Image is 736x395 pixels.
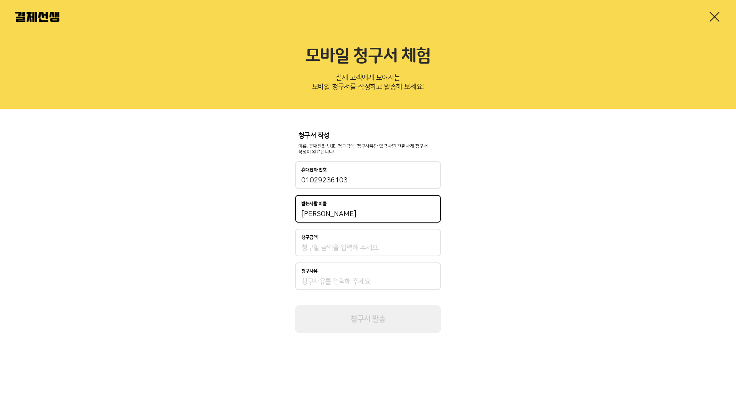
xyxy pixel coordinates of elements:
[295,305,441,333] button: 청구서 발송
[298,132,438,140] p: 청구서 작성
[301,243,435,252] input: 청구금액
[15,71,721,97] p: 실제 고객에게 보여지는 모바일 청구서를 작성하고 발송해 보세요!
[15,46,721,67] h2: 모바일 청구서 체험
[301,201,327,207] p: 받는사람 이름
[301,210,435,219] input: 받는사람 이름
[301,167,327,173] p: 휴대전화 번호
[301,176,435,185] input: 휴대전화 번호
[301,277,435,286] input: 청구사유
[301,269,318,274] p: 청구사유
[298,143,438,156] p: 이름, 휴대전화 번호, 청구금액, 청구사유만 입력하면 간편하게 청구서 작성이 완료됩니다!
[301,235,318,240] p: 청구금액
[15,12,59,22] img: 결제선생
